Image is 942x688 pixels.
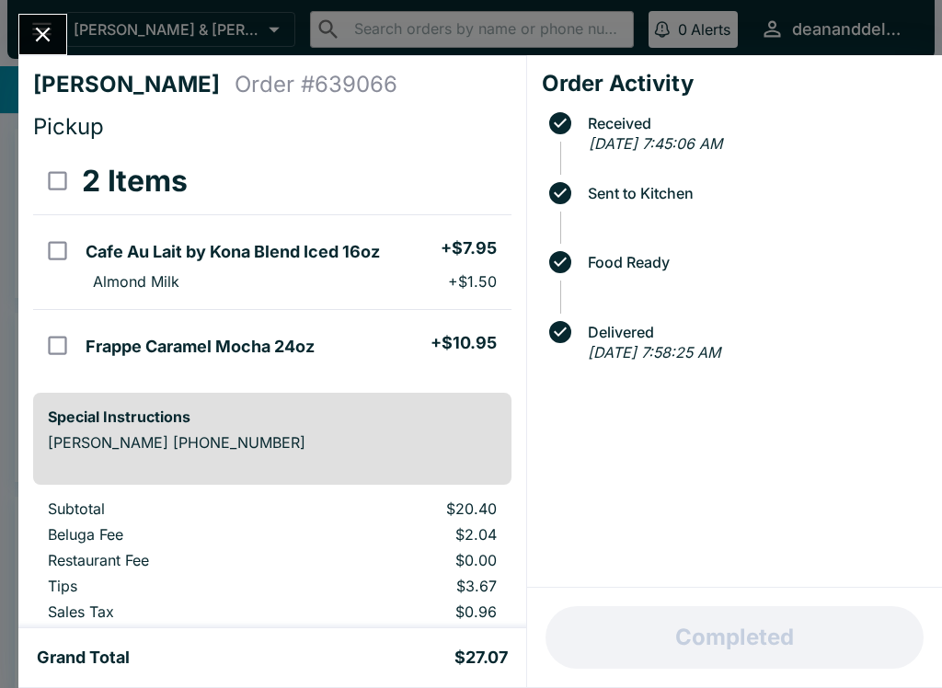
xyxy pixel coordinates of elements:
p: $3.67 [316,577,496,595]
p: Subtotal [48,499,286,518]
h5: + $7.95 [441,237,497,259]
h5: Grand Total [37,647,130,669]
span: Food Ready [579,254,927,270]
em: [DATE] 7:58:25 AM [588,343,720,361]
p: Tips [48,577,286,595]
h4: Order Activity [542,70,927,97]
p: Sales Tax [48,602,286,621]
table: orders table [33,148,511,378]
p: $2.04 [316,525,496,544]
p: $0.96 [316,602,496,621]
table: orders table [33,499,511,628]
p: Almond Milk [93,272,179,291]
h5: Cafe Au Lait by Kona Blend Iced 16oz [86,241,380,263]
h6: Special Instructions [48,407,497,426]
span: Sent to Kitchen [579,185,927,201]
p: $0.00 [316,551,496,569]
span: Received [579,115,927,132]
p: Restaurant Fee [48,551,286,569]
span: Delivered [579,324,927,340]
h5: $27.07 [454,647,508,669]
p: Beluga Fee [48,525,286,544]
h4: Order # 639066 [235,71,397,98]
h3: 2 Items [82,163,188,200]
span: Pickup [33,113,104,140]
p: + $1.50 [448,272,497,291]
h4: [PERSON_NAME] [33,71,235,98]
h5: + $10.95 [431,332,497,354]
button: Close [19,15,66,54]
p: [PERSON_NAME] [PHONE_NUMBER] [48,433,497,452]
em: [DATE] 7:45:06 AM [589,134,722,153]
p: $20.40 [316,499,496,518]
h5: Frappe Caramel Mocha 24oz [86,336,315,358]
